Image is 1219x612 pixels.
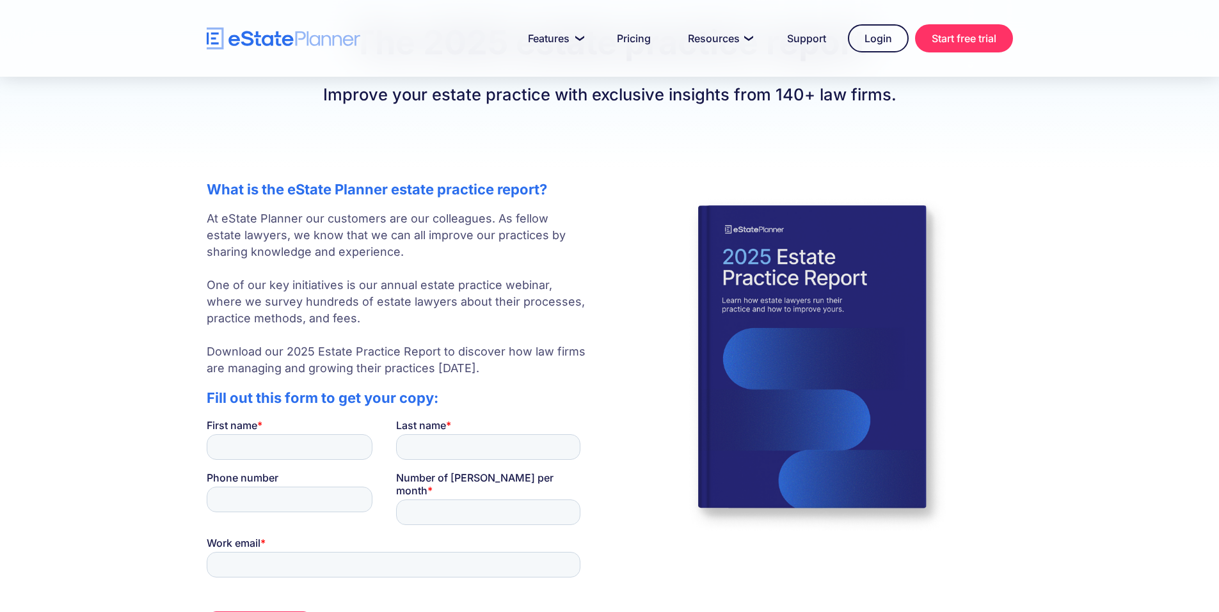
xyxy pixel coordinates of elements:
p: At eState Planner our customers are our colleagues. As fellow estate lawyers, we know that we can... [207,210,586,377]
img: 2024 estate planning practice report [611,168,1013,570]
a: home [207,27,360,50]
a: Features [513,26,595,51]
a: Support [772,26,841,51]
h2: Fill out this form to get your copy: [207,389,586,406]
a: Login [848,24,909,52]
a: Start free trial [915,24,1013,52]
h2: What is the eState Planner estate practice report? [207,181,586,198]
a: Resources [673,26,765,51]
a: Pricing [602,26,666,51]
strong: Improve your estate practice with exclusive insights from 140+ law firms. [323,84,896,104]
